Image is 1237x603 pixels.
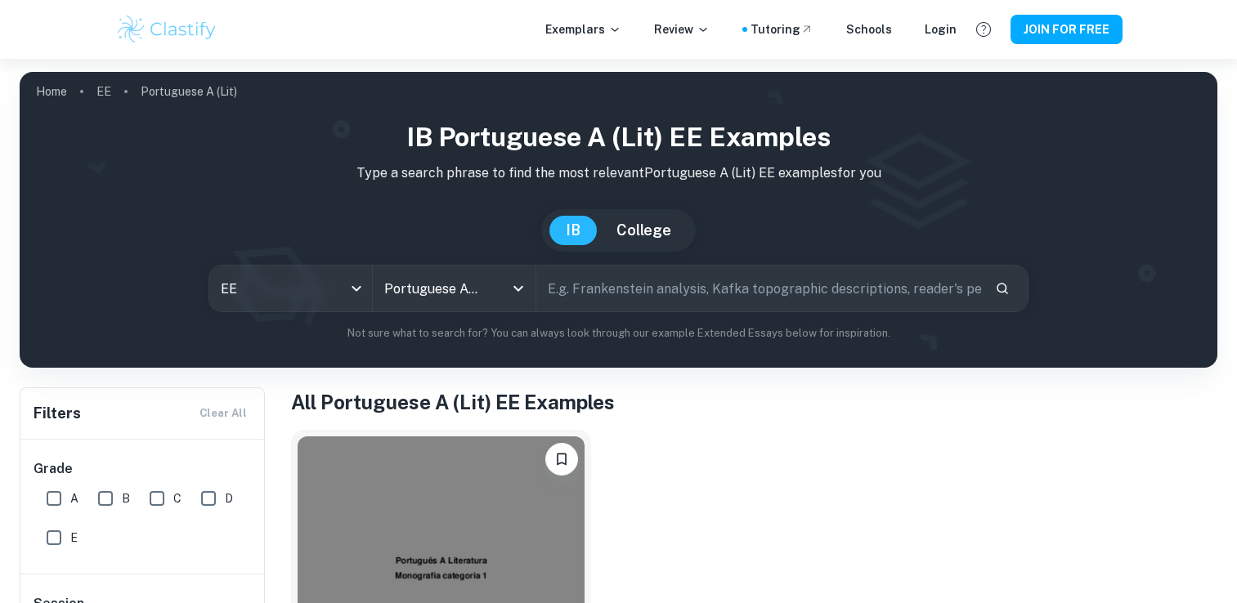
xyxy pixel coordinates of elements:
a: EE [96,80,111,103]
a: Home [36,80,67,103]
div: EE [209,266,372,311]
span: D [225,489,233,507]
button: College [600,216,688,245]
h1: IB Portuguese A (Lit) EE examples [33,118,1204,157]
span: C [173,489,182,507]
a: Tutoring [751,20,813,38]
h6: Filters [34,402,81,425]
span: E [70,529,78,547]
button: Please log in to bookmark exemplars [545,443,578,476]
p: Type a search phrase to find the most relevant Portuguese A (Lit) EE examples for you [33,163,1204,183]
button: Open [507,277,530,300]
button: Help and Feedback [970,16,997,43]
p: Exemplars [545,20,621,38]
a: Schools [846,20,892,38]
h1: All Portuguese A (Lit) EE Examples [291,387,1217,417]
button: IB [549,216,597,245]
a: Login [925,20,957,38]
button: Search [988,275,1016,302]
input: E.g. Frankenstein analysis, Kafka topographic descriptions, reader's perception... [536,266,982,311]
p: Portuguese A (Lit) [141,83,237,100]
button: JOIN FOR FREE [1011,15,1123,44]
h6: Grade [34,459,253,479]
p: Not sure what to search for? You can always look through our example Extended Essays below for in... [33,325,1204,342]
p: Review [654,20,710,38]
img: profile cover [20,72,1217,368]
span: A [70,489,78,507]
span: B [122,489,130,507]
img: Clastify logo [115,13,219,46]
